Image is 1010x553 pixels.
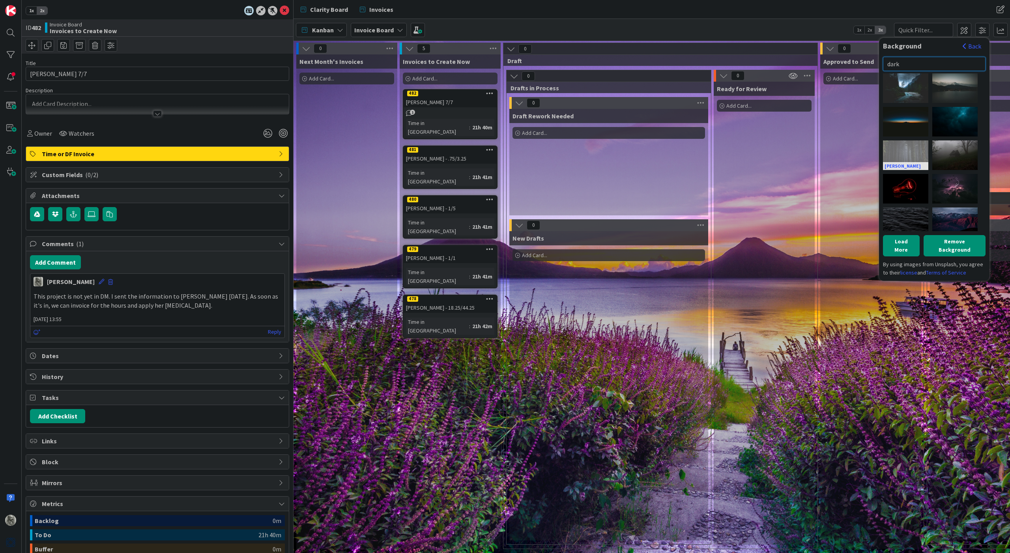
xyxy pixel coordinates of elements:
[403,245,498,288] a: 479[PERSON_NAME] - 1/1Time in [GEOGRAPHIC_DATA]:21h 41m
[26,23,41,32] span: ID
[34,277,43,286] img: PA
[404,246,497,263] div: 479[PERSON_NAME] - 1/1
[5,515,16,526] img: PA
[30,409,85,423] button: Add Checklist
[42,351,275,361] span: Dates
[838,44,851,53] span: 0
[470,222,494,231] div: 21h 41m
[511,84,701,92] span: Drafts in Process
[403,89,498,139] a: 482[PERSON_NAME] 7/7Time in [GEOGRAPHIC_DATA]:21h 40m
[403,295,498,338] a: 478[PERSON_NAME] - 18.25/44.25Time in [GEOGRAPHIC_DATA]:21h 42m
[404,153,497,164] div: [PERSON_NAME] - .75/3.25
[42,478,275,488] span: Mirrors
[470,123,494,132] div: 21h 40m
[34,292,281,310] p: This project is not yet in DM. I sent the information to [PERSON_NAME] [DATE]. As soon as it's in...
[404,303,497,313] div: [PERSON_NAME] - 18.25/44.25
[50,28,117,34] b: Invoices to Create Now
[406,119,469,136] div: Time in [GEOGRAPHIC_DATA]
[417,44,430,53] span: 5
[404,295,497,303] div: 478
[883,162,928,170] a: [PERSON_NAME]
[406,168,469,186] div: Time in [GEOGRAPHIC_DATA]
[512,234,544,242] span: New Drafts
[258,529,281,540] div: 21h 40m
[406,218,469,235] div: Time in [GEOGRAPHIC_DATA]
[469,173,470,181] span: :
[314,44,327,53] span: 0
[883,57,986,71] input: Landscape...
[883,42,958,50] div: Background
[35,529,258,540] div: To Do
[522,129,547,136] span: Add Card...
[527,220,540,230] span: 0
[42,457,275,467] span: Block
[369,5,393,14] span: Invoices
[309,75,334,82] span: Add Card...
[883,235,920,256] button: Load More
[32,24,41,32] b: 482
[42,170,275,179] span: Custom Fields
[30,255,81,269] button: Add Comment
[894,23,953,37] input: Quick Filter...
[518,44,532,54] span: 0
[34,129,52,138] span: Owner
[731,71,744,80] span: 0
[407,147,418,153] div: 481
[404,90,497,97] div: 482
[854,26,864,34] span: 1x
[469,222,470,231] span: :
[404,196,497,213] div: 480[PERSON_NAME] - 1/5
[470,272,494,281] div: 21h 41m
[50,21,117,28] span: Invoice Board
[726,102,752,109] span: Add Card...
[900,269,917,276] a: license
[507,57,808,65] span: Draft
[312,25,334,35] span: Kanban
[37,7,47,15] span: 2x
[407,91,418,96] div: 482
[26,7,37,15] span: 1x
[833,75,858,82] span: Add Card...
[42,393,275,402] span: Tasks
[407,296,418,302] div: 478
[404,97,497,107] div: [PERSON_NAME] 7/7
[35,515,273,526] div: Backlog
[268,327,281,337] a: Reply
[469,322,470,331] span: :
[412,75,438,82] span: Add Card...
[69,129,94,138] span: Watchers
[410,110,415,115] span: 1
[296,2,353,17] a: Clarity Board
[42,436,275,446] span: Links
[864,26,875,34] span: 2x
[5,537,16,548] img: avatar
[404,196,497,203] div: 480
[924,235,986,256] button: Remove Background
[470,322,494,331] div: 21h 42m
[354,26,394,34] b: Invoice Board
[406,318,469,335] div: Time in [GEOGRAPHIC_DATA]
[406,268,469,285] div: Time in [GEOGRAPHIC_DATA]
[299,58,363,65] span: Next Month's Invoices
[404,295,497,313] div: 478[PERSON_NAME] - 18.25/44.25
[404,203,497,213] div: [PERSON_NAME] - 1/5
[26,67,289,81] input: type card name here...
[470,173,494,181] div: 21h 41m
[407,197,418,202] div: 480
[26,60,36,67] label: Title
[310,5,348,14] span: Clarity Board
[512,112,574,120] span: Draft Rework Needed
[42,191,275,200] span: Attachments
[717,85,767,93] span: Ready for Review
[85,171,98,179] span: ( 0/2 )
[42,239,275,248] span: Comments
[76,240,84,248] span: ( 1 )
[30,315,284,323] span: [DATE] 13:55
[403,195,498,239] a: 480[PERSON_NAME] - 1/5Time in [GEOGRAPHIC_DATA]:21h 41m
[403,146,498,189] a: 481[PERSON_NAME] - .75/3.25Time in [GEOGRAPHIC_DATA]:21h 41m
[926,269,966,276] a: Terms of Service
[404,246,497,253] div: 479
[42,499,275,508] span: Metrics
[875,26,886,34] span: 3x
[355,2,398,17] a: Invoices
